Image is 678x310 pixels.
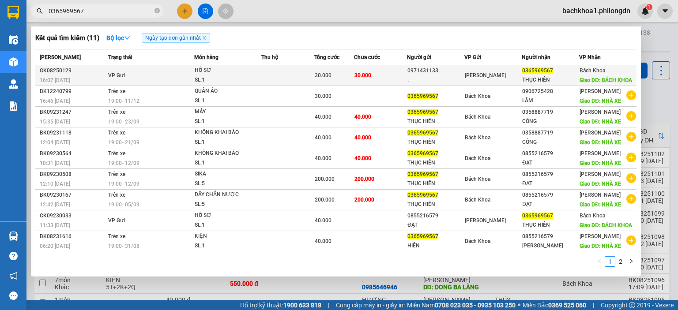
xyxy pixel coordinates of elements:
img: warehouse-icon [9,232,18,241]
span: Giao DĐ: NHÀ XE [580,202,621,208]
div: SL: 1 [195,75,261,85]
span: 40.000 [354,134,371,141]
div: THỤC HIỀN [407,138,464,147]
span: 19:00 - 05/09 [108,202,139,208]
span: 0365969567 [407,109,438,115]
span: [PERSON_NAME] [465,72,506,78]
div: SL: 5 [195,200,261,209]
span: Trên xe [108,171,125,177]
div: KHÔNG KHAI BÁO [195,149,261,158]
div: THỤC HIỀN [407,200,464,209]
div: THỤC HIỀN [522,220,579,230]
div: GK09230033 [40,211,105,220]
div: 0855216579 [522,190,579,200]
span: plus-circle [626,111,636,121]
span: [PERSON_NAME] [40,54,81,60]
div: BK12240799 [40,87,105,96]
div: 0906725428 [522,87,579,96]
span: 40.000 [315,134,331,141]
img: warehouse-icon [9,79,18,89]
div: BK08231616 [40,232,105,241]
span: down [124,35,130,41]
span: left [597,258,602,264]
a: 2 [616,257,625,266]
span: Giao DĐ: NHÀ XE [580,139,621,146]
span: 0365969567 [407,171,438,177]
button: right [626,256,637,267]
span: 30.000 [315,93,331,99]
span: 12:42 [DATE] [40,202,70,208]
span: Trên xe [108,192,125,198]
span: Bách Khoa [465,155,490,161]
span: [PERSON_NAME] [465,217,506,224]
div: SL: 1 [195,158,261,168]
span: 0365969567 [407,233,438,239]
span: close-circle [154,7,160,15]
span: VP Gửi [108,72,125,78]
input: Tìm tên, số ĐT hoặc mã đơn [49,6,153,16]
span: 11:33 [DATE] [40,222,70,228]
span: plus-circle [626,132,636,142]
span: 06:20 [DATE] [40,243,70,249]
div: BK09230167 [40,190,105,200]
span: question-circle [9,252,18,260]
span: Trên xe [108,130,125,136]
div: QUẦN ÁO [195,86,261,96]
span: Bách Khoa [465,238,490,244]
div: CÔNG [522,117,579,126]
span: notification [9,272,18,280]
div: . [407,75,464,85]
span: 19:00 - 21/09 [108,139,139,146]
span: Giao DĐ: NHÀ XE [580,181,621,187]
span: right [629,258,634,264]
span: [PERSON_NAME] [580,88,621,94]
div: LÂM [522,96,579,105]
div: SL: 5 [195,179,261,189]
h3: Kết quả tìm kiếm ( 11 ) [35,34,99,43]
div: THỤC HIỀN [522,75,579,85]
span: Bách Khoa [465,114,490,120]
span: Bách Khoa [580,213,605,219]
span: 12:10 [DATE] [40,181,70,187]
span: 30.000 [354,72,371,78]
span: Bách Khoa [465,93,490,99]
span: Trên xe [108,233,125,239]
span: Giao DĐ: NHÀ XE [580,98,621,104]
div: HIỀN [407,241,464,250]
span: Thu hộ [261,54,278,60]
span: close [202,36,207,40]
div: GK08250129 [40,66,105,75]
span: Bách Khoa [465,176,490,182]
span: [PERSON_NAME] [580,150,621,157]
span: 12:04 [DATE] [40,139,70,146]
div: THỤC HIỀN [407,117,464,126]
span: 0365969567 [407,130,438,136]
img: warehouse-icon [9,57,18,67]
div: 0855216579 [522,149,579,158]
span: 40.000 [315,114,331,120]
button: left [594,256,605,267]
span: 16:07 [DATE] [40,77,70,83]
li: Previous Page [594,256,605,267]
span: close-circle [154,8,160,13]
img: solution-icon [9,101,18,111]
div: 0855216579 [407,211,464,220]
span: Giao DĐ: BÁCH KHOA [580,77,632,83]
span: search [37,8,43,14]
span: Giao DĐ: BÁCH KHOA [580,222,632,228]
div: SL: 1 [195,117,261,127]
span: Món hàng [194,54,218,60]
span: 200.000 [354,176,374,182]
span: 19:00 - 12/09 [108,160,139,166]
span: 19:00 - 23/09 [108,119,139,125]
div: 0358887719 [522,108,579,117]
span: 40.000 [315,217,331,224]
span: Bách Khoa [465,134,490,141]
span: 0365969567 [407,150,438,157]
div: 0971431133 [407,66,464,75]
li: 1 [605,256,615,267]
span: [PERSON_NAME] [580,192,621,198]
img: logo-vxr [8,6,19,19]
span: 200.000 [354,197,374,203]
div: SL: 1 [195,138,261,147]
